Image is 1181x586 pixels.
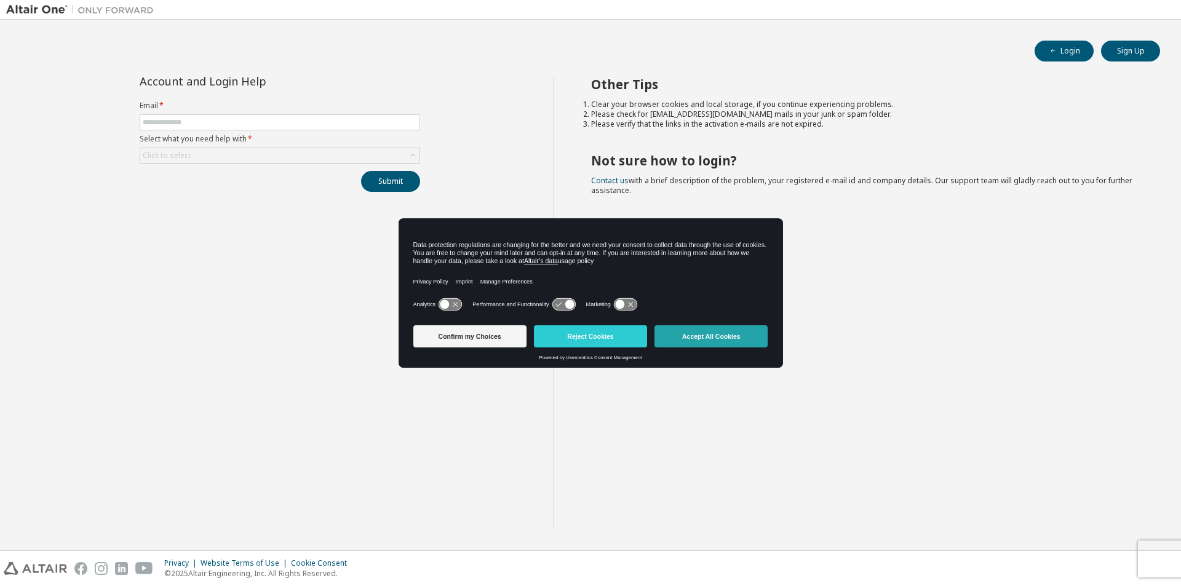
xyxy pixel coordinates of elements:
div: Cookie Consent [291,558,354,568]
img: linkedin.svg [115,562,128,575]
h2: Not sure how to login? [591,152,1139,168]
img: altair_logo.svg [4,562,67,575]
a: Contact us [591,175,629,186]
div: Privacy [164,558,201,568]
div: Website Terms of Use [201,558,291,568]
button: Sign Up [1101,41,1160,61]
button: Submit [361,171,420,192]
li: Clear your browser cookies and local storage, if you continue experiencing problems. [591,100,1139,109]
label: Select what you need help with [140,134,420,144]
li: Please check for [EMAIL_ADDRESS][DOMAIN_NAME] mails in your junk or spam folder. [591,109,1139,119]
div: Account and Login Help [140,76,364,86]
img: youtube.svg [135,562,153,575]
h2: Other Tips [591,76,1139,92]
label: Email [140,101,420,111]
img: Altair One [6,4,160,16]
div: Click to select [140,148,420,163]
img: instagram.svg [95,562,108,575]
span: with a brief description of the problem, your registered e-mail id and company details. Our suppo... [591,175,1132,196]
li: Please verify that the links in the activation e-mails are not expired. [591,119,1139,129]
div: Click to select [143,151,191,160]
img: facebook.svg [74,562,87,575]
p: © 2025 Altair Engineering, Inc. All Rights Reserved. [164,568,354,579]
button: Login [1035,41,1094,61]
